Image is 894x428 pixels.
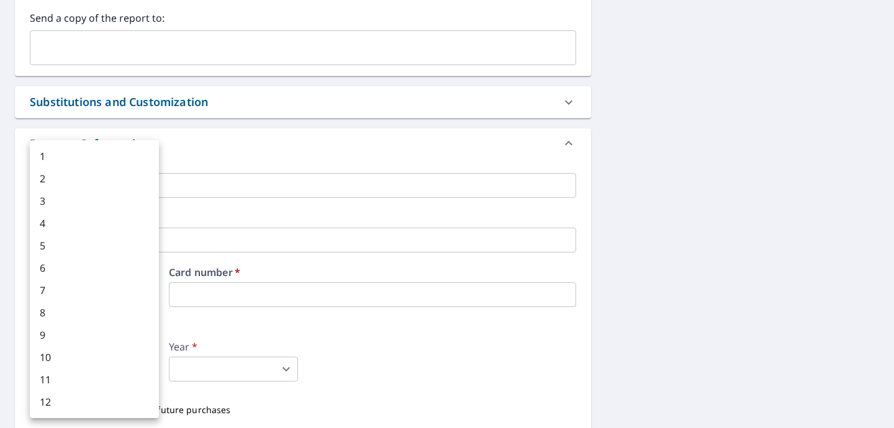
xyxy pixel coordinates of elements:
li: 5 [30,234,159,257]
li: 1 [30,145,159,167]
li: 12 [30,391,159,413]
li: 3 [30,190,159,212]
li: 8 [30,301,159,324]
li: 4 [30,212,159,234]
li: 6 [30,257,159,279]
li: 7 [30,279,159,301]
li: 2 [30,167,159,190]
li: 10 [30,346,159,368]
li: 9 [30,324,159,346]
li: 11 [30,368,159,391]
